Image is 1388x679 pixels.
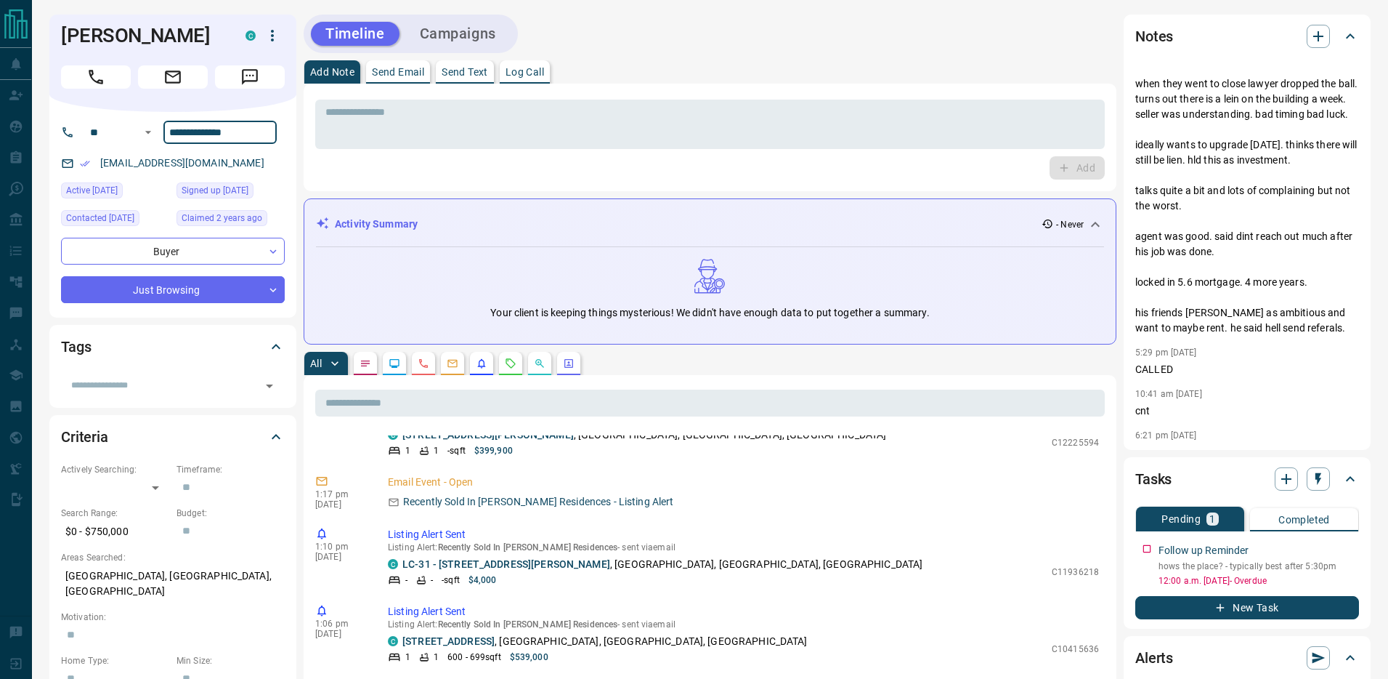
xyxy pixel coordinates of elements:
p: Listing Alert : - sent via email [388,542,1099,553]
button: Campaigns [405,22,511,46]
p: Follow up Reminder [1158,543,1249,558]
p: Pending [1161,514,1201,524]
p: - sqft [447,444,466,457]
p: Send Email [372,67,424,77]
div: condos.ca [388,636,398,646]
p: 1:17 pm [315,489,366,499]
p: Your client is keeping things mysterious! We didn't have enough data to put together a summary. [490,305,929,321]
div: Activity Summary- Never [316,211,1104,238]
p: CALLED [1135,362,1359,377]
p: Search Range: [61,507,169,520]
div: condos.ca [245,31,256,41]
p: Log Call [506,67,544,77]
p: , [GEOGRAPHIC_DATA], [GEOGRAPHIC_DATA], [GEOGRAPHIC_DATA] [402,427,886,443]
p: C10415636 [1052,643,1099,656]
div: Mon Mar 13 2023 [176,210,285,230]
h2: Criteria [61,425,108,449]
svg: Listing Alerts [476,358,487,369]
span: Recently Sold In [PERSON_NAME] Residences [438,619,618,630]
h1: [PERSON_NAME] [61,24,224,47]
p: 1 [1209,514,1215,524]
a: [EMAIL_ADDRESS][DOMAIN_NAME] [100,157,264,169]
p: Completed [1278,515,1330,525]
div: Tasks [1135,462,1359,497]
a: [STREET_ADDRESS] [402,635,495,647]
p: Recently Sold In [PERSON_NAME] Residences - Listing Alert [403,494,674,510]
h2: Tasks [1135,467,1172,491]
p: Listing Alert Sent [388,604,1099,619]
h2: Alerts [1135,646,1173,670]
p: $539,000 [510,651,548,664]
div: Alerts [1135,640,1359,675]
p: 600 - 699 sqft [447,651,500,664]
svg: Lead Browsing Activity [389,358,400,369]
p: cnt [1135,403,1359,419]
button: New Task [1135,596,1359,619]
p: 1:06 pm [315,619,366,629]
button: Open [139,124,157,141]
p: Min Size: [176,654,285,667]
p: Send Text [442,67,488,77]
p: , [GEOGRAPHIC_DATA], [GEOGRAPHIC_DATA], [GEOGRAPHIC_DATA] [402,557,922,572]
p: 12:00 a.m. [DATE] - Overdue [1158,574,1359,587]
p: 5:29 pm [DATE] [1135,347,1197,358]
h2: Tags [61,335,91,358]
div: Just Browsing [61,276,285,303]
p: - [405,574,407,587]
p: Budget: [176,507,285,520]
div: Buyer [61,238,285,265]
div: Mon Mar 13 2023 [176,182,285,203]
p: - Never [1056,218,1084,231]
p: 1 [434,651,439,664]
p: , [GEOGRAPHIC_DATA], [GEOGRAPHIC_DATA], [GEOGRAPHIC_DATA] [402,634,808,649]
p: C12225594 [1052,436,1099,449]
p: $4,000 [468,574,497,587]
p: Motivation: [61,611,285,624]
p: Activity Summary [335,217,418,232]
p: 1 [434,444,439,457]
p: 1:10 pm [315,542,366,552]
p: Home Type: [61,654,169,667]
div: condos.ca [388,559,398,569]
p: Actively Searching: [61,463,169,476]
button: Timeline [311,22,399,46]
button: Open [259,376,280,396]
p: C11936218 [1052,566,1099,579]
p: Email Event - Open [388,475,1099,490]
p: $399,900 [474,444,513,457]
svg: Requests [505,358,516,369]
svg: Email Verified [80,158,90,169]
h2: Notes [1135,25,1173,48]
span: Contacted [DATE] [66,211,134,225]
div: Tags [61,329,285,364]
p: Timeframe: [176,463,285,476]
p: [DATE] [315,552,366,562]
p: [GEOGRAPHIC_DATA], [GEOGRAPHIC_DATA], [GEOGRAPHIC_DATA] [61,564,285,603]
svg: Calls [418,358,429,369]
p: Areas Searched: [61,551,285,564]
p: - sqft [442,574,460,587]
span: Email [138,65,208,89]
p: All [310,358,322,369]
p: Add Note [310,67,354,77]
svg: Notes [360,358,371,369]
svg: Opportunities [534,358,545,369]
p: hows the place? - typically best after 5:30pm [1158,560,1359,573]
a: LC-31 - [STREET_ADDRESS][PERSON_NAME] [402,558,610,570]
p: 1 [405,651,410,664]
p: [DATE] [315,499,366,510]
p: 1 [405,444,410,457]
svg: Emails [447,358,458,369]
span: Call [61,65,131,89]
span: Message [215,65,285,89]
p: Listing Alert : - sent via email [388,619,1099,630]
div: Mon Mar 13 2023 [61,210,169,230]
p: [DATE] [315,629,366,639]
p: 6:21 pm [DATE] [1135,430,1197,441]
p: 10:41 am [DATE] [1135,389,1202,399]
div: Criteria [61,419,285,454]
p: $0 - $750,000 [61,520,169,544]
span: Signed up [DATE] [182,183,248,198]
span: Claimed 2 years ago [182,211,262,225]
p: - [431,574,433,587]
